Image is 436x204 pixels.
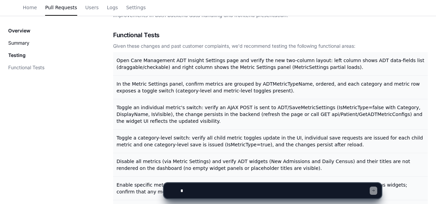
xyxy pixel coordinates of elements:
span: Settings [126,5,146,10]
span: In the Metric Settings panel, confirm metrics are grouped by ADTMetricTypeName, ordered, and each... [117,81,420,93]
span: Pull Requests [45,5,77,10]
div: Given these changes and past customer complaints, we'd recommend testing the following functional... [113,43,428,49]
span: Enable specific metrics and verify the corresponding metric tiles appear in the New Admission and... [117,182,407,194]
span: Users [85,5,99,10]
span: Home [23,5,37,10]
p: Testing [8,52,26,59]
span: Toggle an individual metric's switch: verify an AJAX POST is sent to ADT/SaveMetricSettings (IsMe... [117,105,422,124]
span: Logs [107,5,118,10]
button: Functional Tests [8,64,44,71]
p: Overview [8,27,30,34]
span: Open Care Management ADT Insight Settings page and verify the new two-column layout: left column ... [117,58,424,70]
button: Summary [8,40,29,46]
span: Functional Tests [113,30,160,40]
span: Disable all metrics (via Metric Settings) and verify ADT widgets (New Admissions and Daily Census... [117,159,410,171]
span: Toggle a category-level switch: verify all child metric toggles update in the UI, individual save... [117,135,423,147]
